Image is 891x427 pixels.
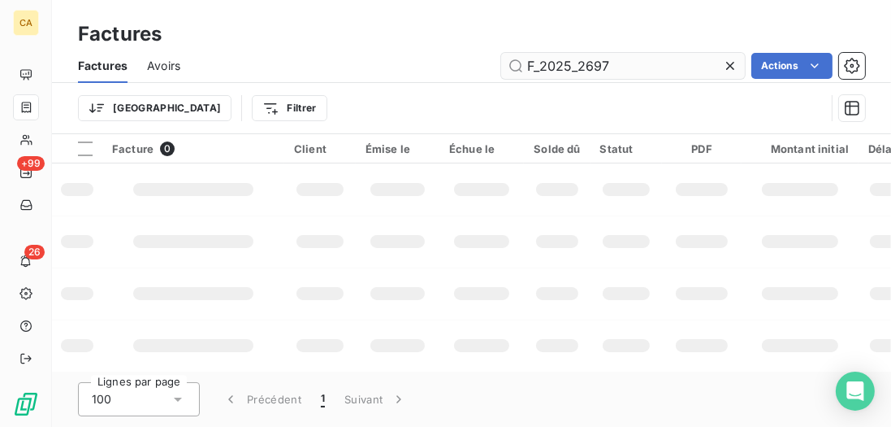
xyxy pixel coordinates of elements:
button: Filtrer [252,95,327,121]
span: Factures [78,58,128,74]
div: Statut [600,142,653,155]
a: +99 [13,159,38,185]
div: Solde dû [534,142,580,155]
h3: Factures [78,20,162,49]
button: 1 [311,382,335,416]
img: Logo LeanPay [13,391,39,417]
span: 26 [24,245,45,259]
span: 0 [160,142,175,156]
button: Actions [751,53,833,79]
div: Client [294,142,346,155]
span: Avoirs [147,58,180,74]
span: Facture [112,142,154,155]
div: PDF [672,142,731,155]
span: 1 [321,391,325,407]
button: Suivant [335,382,417,416]
button: Précédent [213,382,311,416]
div: Émise le [365,142,430,155]
span: 100 [92,391,111,407]
button: [GEOGRAPHIC_DATA] [78,95,231,121]
div: CA [13,10,39,36]
div: Montant initial [751,142,849,155]
div: Open Intercom Messenger [836,372,875,411]
span: +99 [17,156,45,171]
div: Échue le [449,142,514,155]
input: Rechercher [501,53,745,79]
